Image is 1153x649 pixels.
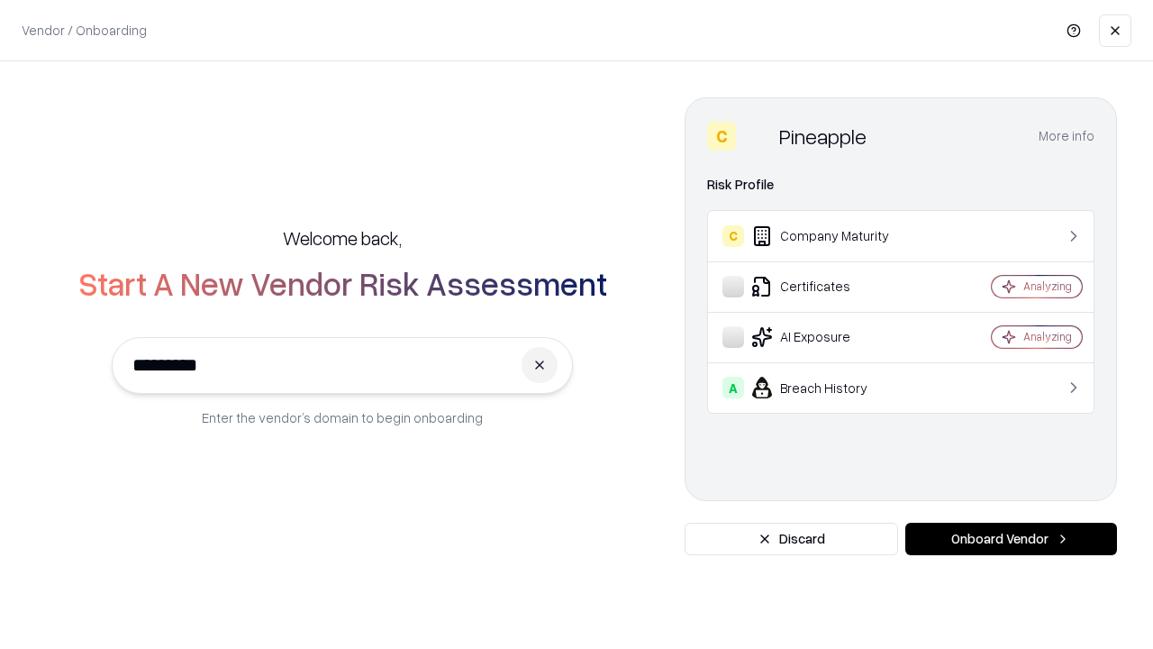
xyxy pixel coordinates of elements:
h5: Welcome back, [283,225,402,251]
button: Onboard Vendor [905,523,1117,555]
div: Certificates [722,276,938,297]
div: Breach History [722,377,938,398]
div: Analyzing [1023,279,1072,294]
div: Risk Profile [707,174,1094,196]
p: Vendor / Onboarding [22,21,147,40]
button: Discard [685,523,898,555]
button: More info [1039,120,1094,152]
div: Pineapple [779,122,867,151]
h2: Start A New Vendor Risk Assessment [78,265,607,301]
div: A [722,377,744,398]
img: Pineapple [743,122,772,151]
div: Company Maturity [722,225,938,247]
div: Analyzing [1023,329,1072,344]
div: C [722,225,744,247]
p: Enter the vendor’s domain to begin onboarding [202,408,483,427]
div: AI Exposure [722,326,938,348]
div: C [707,122,736,151]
